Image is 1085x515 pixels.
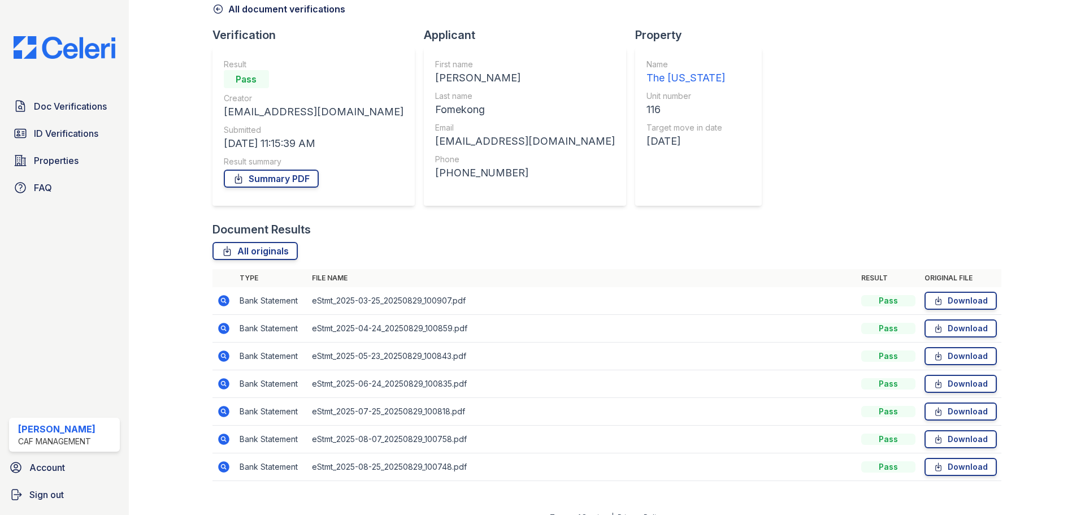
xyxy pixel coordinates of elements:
div: [PERSON_NAME] [18,422,96,436]
a: Download [925,347,997,365]
div: Phone [435,154,615,165]
img: CE_Logo_Blue-a8612792a0a2168367f1c8372b55b34899dd931a85d93a1a3d3e32e68fde9ad4.png [5,36,124,59]
div: Unit number [646,90,725,102]
a: Download [925,319,997,337]
a: Download [925,458,997,476]
td: eStmt_2025-05-23_20250829_100843.pdf [307,343,857,370]
div: [PERSON_NAME] [435,70,615,86]
td: Bank Statement [235,343,307,370]
span: FAQ [34,181,52,194]
div: Property [635,27,771,43]
div: Result summary [224,156,403,167]
div: The [US_STATE] [646,70,725,86]
td: Bank Statement [235,426,307,453]
a: Download [925,292,997,310]
a: Properties [9,149,120,172]
div: Pass [861,406,915,417]
div: Result [224,59,403,70]
div: Pass [861,295,915,306]
div: Fomekong [435,102,615,118]
td: Bank Statement [235,453,307,481]
a: Download [925,403,997,421]
div: Email [435,122,615,133]
div: [PHONE_NUMBER] [435,165,615,181]
span: Account [29,461,65,474]
div: First name [435,59,615,70]
td: Bank Statement [235,370,307,398]
td: eStmt_2025-03-25_20250829_100907.pdf [307,287,857,315]
a: ID Verifications [9,122,120,145]
td: Bank Statement [235,315,307,343]
a: Sign out [5,483,124,506]
td: Bank Statement [235,398,307,426]
a: Doc Verifications [9,95,120,118]
div: Creator [224,93,403,104]
div: [EMAIL_ADDRESS][DOMAIN_NAME] [435,133,615,149]
a: Download [925,375,997,393]
td: eStmt_2025-07-25_20250829_100818.pdf [307,398,857,426]
td: eStmt_2025-08-07_20250829_100758.pdf [307,426,857,453]
div: [DATE] [646,133,725,149]
div: Target move in date [646,122,725,133]
div: Pass [861,323,915,334]
div: Pass [861,350,915,362]
div: Document Results [212,222,311,237]
div: CAF Management [18,436,96,447]
a: Summary PDF [224,170,319,188]
div: Pass [861,434,915,445]
td: eStmt_2025-06-24_20250829_100835.pdf [307,370,857,398]
th: Type [235,269,307,287]
div: Name [646,59,725,70]
div: Pass [861,378,915,390]
a: Download [925,430,997,448]
div: Last name [435,90,615,102]
div: Verification [212,27,424,43]
td: eStmt_2025-08-25_20250829_100748.pdf [307,453,857,481]
div: [EMAIL_ADDRESS][DOMAIN_NAME] [224,104,403,120]
span: Doc Verifications [34,99,107,113]
span: Sign out [29,488,64,501]
div: 116 [646,102,725,118]
a: FAQ [9,176,120,199]
th: File name [307,269,857,287]
div: Pass [861,461,915,473]
div: Applicant [424,27,635,43]
td: eStmt_2025-04-24_20250829_100859.pdf [307,315,857,343]
td: Bank Statement [235,287,307,315]
div: Submitted [224,124,403,136]
span: Properties [34,154,79,167]
a: All originals [212,242,298,260]
div: [DATE] 11:15:39 AM [224,136,403,152]
div: Pass [224,70,269,88]
span: ID Verifications [34,127,98,140]
a: Account [5,456,124,479]
th: Original file [920,269,1001,287]
a: All document verifications [212,2,345,16]
a: Name The [US_STATE] [646,59,725,86]
th: Result [857,269,920,287]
